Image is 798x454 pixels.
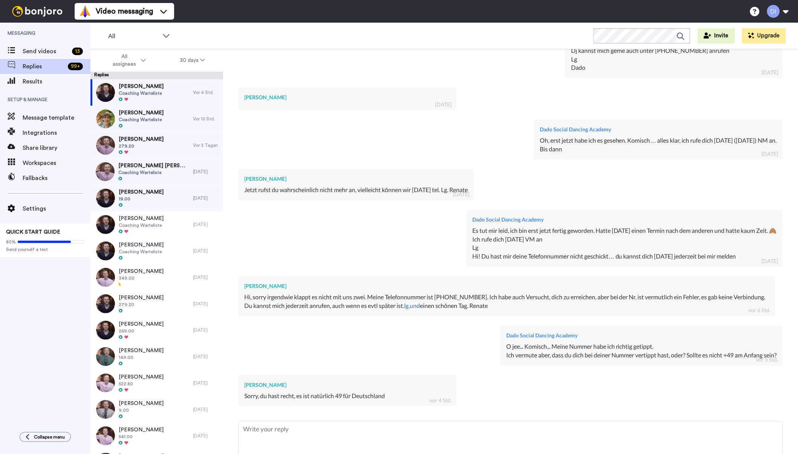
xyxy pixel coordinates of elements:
[193,380,219,386] div: [DATE]
[90,132,223,159] a: [PERSON_NAME]279.20Vor 3 Tagen
[96,215,115,234] img: e1ed8ef7-8248-4c6d-aa48-f7f5a6c13847-thumb.jpg
[108,32,159,41] span: All
[193,327,219,333] div: [DATE]
[9,6,66,17] img: bj-logo-header-white.svg
[6,239,16,245] span: 80%
[20,432,71,442] button: Collapse menu
[404,302,420,309] a: lg.und
[119,241,164,249] span: [PERSON_NAME]
[119,354,164,360] span: 149.00
[23,47,69,56] span: Send videos
[96,242,115,260] img: 6c9683c7-f169-427d-8962-9a4ab4887d74-thumb.jpg
[68,63,83,70] div: 99 +
[72,48,83,55] div: 13
[119,83,164,90] span: [PERSON_NAME]
[90,211,223,238] a: [PERSON_NAME]Coaching Warteliste[DATE]
[90,72,223,79] div: Replies
[119,407,164,413] span: 9.00
[163,54,222,67] button: 30 days
[244,293,769,310] div: Hi, sorry irgendwie klappt es nicht mit uns zwei. Meine Telefonnummer ist [PHONE_NUMBER]. Ich hab...
[90,238,223,264] a: [PERSON_NAME]Coaching Warteliste[DATE]
[23,204,90,213] span: Settings
[23,143,90,152] span: Share library
[79,5,91,17] img: vm-color.svg
[749,306,771,314] div: vor 6 Std.
[96,374,115,392] img: ba9f8f89-005b-4003-a7c0-ac1a4877aff1-thumb.jpg
[90,370,223,396] a: [PERSON_NAME]522.80[DATE]
[244,282,769,290] div: [PERSON_NAME]
[193,169,219,175] div: [DATE]
[119,275,164,281] span: 349.00
[571,38,777,72] div: Hi! Hast du meine Antwort gesehen? Dj kannst mich gerne auch unter [PHONE_NUMBER] anrufen Lg Dado
[506,332,777,339] div: Dado Social Dancing Academy
[90,79,223,106] a: [PERSON_NAME]Coaching WartelisteVor 4 Std.
[193,222,219,228] div: [DATE]
[23,128,90,137] span: Integrations
[96,426,115,445] img: 947f9103-6316-4e79-8248-bb37ce35f580-thumb.jpg
[193,89,219,95] div: Vor 4 Std.
[119,302,164,308] span: 279.20
[244,186,468,194] div: Jetzt rufst du wahrscheinlich nicht mehr an, vielleicht können wir [DATE] tel. Lg. Renate
[96,321,115,340] img: 3ca349f1-11ec-47f6-9ec5-515f268bb0f8-thumb.jpg
[244,94,450,101] div: [PERSON_NAME]
[90,343,223,370] a: [PERSON_NAME]149.00[DATE]
[762,257,778,265] div: [DATE]
[96,294,115,313] img: 7d775785-7c4f-4030-b928-c350a24828f7-thumb.jpg
[119,434,164,440] span: 541.00
[193,354,219,360] div: [DATE]
[118,162,189,169] span: [PERSON_NAME] [PERSON_NAME]
[92,50,163,71] button: All assignees
[90,396,223,423] a: [PERSON_NAME]9.00[DATE]
[472,216,777,223] div: Dado Social Dancing Academy
[90,317,223,343] a: [PERSON_NAME]269.00[DATE]
[23,77,90,86] span: Results
[119,215,164,222] span: [PERSON_NAME]
[193,142,219,148] div: Vor 3 Tagen
[90,264,223,291] a: [PERSON_NAME]349.00[DATE]
[435,101,452,108] div: [DATE]
[96,268,115,287] img: 3c6b9c29-205e-45cb-a26e-2e5c78ab694f-thumb.jpg
[193,248,219,254] div: [DATE]
[429,397,452,404] div: vor 4 Std.
[118,169,189,175] span: Coaching Warteliste
[762,150,778,158] div: [DATE]
[96,189,115,208] img: 2e85310a-dec3-43f9-8bb0-74992db3e9bb-thumb.jpg
[6,246,84,252] span: Send yourself a test
[96,83,115,102] img: 5975356e-ad93-4176-ae4e-20fe3da97637-thumb.jpg
[119,400,164,407] span: [PERSON_NAME]
[119,90,164,96] span: Coaching Warteliste
[119,117,164,123] span: Coaching Warteliste
[119,294,164,302] span: [PERSON_NAME]
[193,301,219,307] div: [DATE]
[90,159,223,185] a: [PERSON_NAME] [PERSON_NAME]Coaching Warteliste[DATE]
[698,28,735,43] button: Invite
[96,136,115,155] img: b7c4f3a0-590a-4a6e-bd59-9e450ea03821-thumb.jpg
[90,106,223,132] a: [PERSON_NAME]Coaching WartelisteVor 13 Std.
[472,252,777,261] div: Hi! Du hast mir deine Telefonnummer nicht geschickt… du kannst dich [DATE] jederzeit bei mir melden
[506,342,777,360] div: O jee... Komisch... Meine Nummer habe ich richtig getippt. Ich vermute aber, dass du dich bei dei...
[244,175,468,183] div: [PERSON_NAME]
[90,185,223,211] a: [PERSON_NAME]19.00[DATE]
[193,116,219,122] div: Vor 13 Std.
[193,406,219,412] div: [DATE]
[742,28,786,43] button: Upgrade
[23,159,90,168] span: Workspaces
[119,109,164,117] span: [PERSON_NAME]
[453,191,469,198] div: [DATE]
[96,109,115,128] img: 6d7cb4de-495a-470d-a4ff-a05d34193018-thumb.jpg
[23,113,90,122] span: Message template
[119,320,164,328] span: [PERSON_NAME]
[96,400,115,419] img: cd67e97b-3c6d-4647-a525-cf4178d9dc58-thumb.jpg
[540,136,777,154] div: Oh, erst jetzt habe ich es gesehen. Komisch… alles klar, ich rufe dich [DATE] ([DATE]) NM an. Bis...
[119,249,164,255] span: Coaching Warteliste
[193,433,219,439] div: [DATE]
[193,274,219,280] div: [DATE]
[119,135,164,143] span: [PERSON_NAME]
[119,328,164,334] span: 269.00
[109,53,139,68] span: All assignees
[244,392,450,400] div: Sorry, du hast recht, es ist natürlich 49 für Deutschland
[119,373,164,381] span: [PERSON_NAME]
[90,291,223,317] a: [PERSON_NAME]279.20[DATE]
[756,356,778,363] div: vor 5 Std.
